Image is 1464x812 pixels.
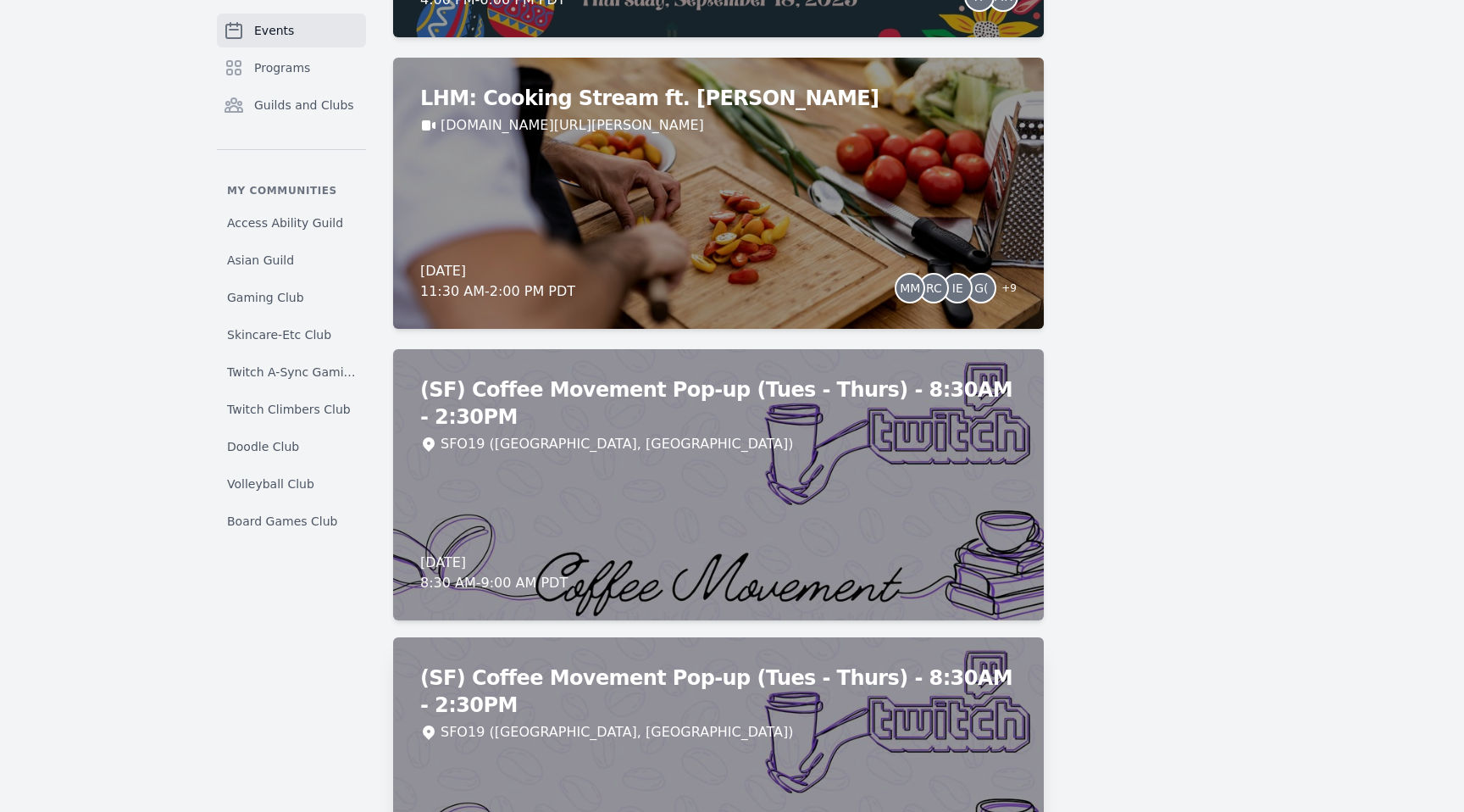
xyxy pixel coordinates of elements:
span: Guilds and Clubs [254,97,354,114]
h2: LHM: Cooking Stream ft. [PERSON_NAME] [420,85,1017,112]
span: RC [926,282,942,294]
a: Programs [217,51,366,85]
a: (SF) Coffee Movement Pop-up (Tues - Thurs) - 8:30AM - 2:30PMSFO19 ([GEOGRAPHIC_DATA], [GEOGRAPHIC... [393,349,1044,620]
a: Volleyball Club [217,469,366,499]
span: Asian Guild [227,252,294,269]
h2: (SF) Coffee Movement Pop-up (Tues - Thurs) - 8:30AM - 2:30PM [420,665,1017,719]
a: [DOMAIN_NAME][URL][PERSON_NAME] [441,115,704,136]
nav: Sidebar [217,14,366,537]
a: Asian Guild [217,245,366,275]
a: Board Games Club [217,506,366,537]
div: SFO19 ([GEOGRAPHIC_DATA], [GEOGRAPHIC_DATA]) [441,722,793,742]
div: SFO19 ([GEOGRAPHIC_DATA], [GEOGRAPHIC_DATA]) [441,434,793,454]
span: Doodle Club [227,438,299,455]
span: Access Ability Guild [227,214,343,231]
span: Board Games Club [227,513,337,530]
span: Volleyball Club [227,476,314,492]
a: Guilds and Clubs [217,88,366,122]
h2: (SF) Coffee Movement Pop-up (Tues - Thurs) - 8:30AM - 2:30PM [420,376,1017,431]
span: Twitch A-Sync Gaming (TAG) Club [227,364,356,381]
a: Doodle Club [217,431,366,462]
span: MM [900,282,920,294]
span: IE [952,282,963,294]
a: Skincare-Etc Club [217,320,366,350]
span: Skincare-Etc Club [227,326,331,343]
div: [DATE] 11:30 AM - 2:00 PM PDT [420,261,575,302]
span: Twitch Climbers Club [227,401,351,418]
span: Programs [254,59,310,76]
a: Access Ability Guild [217,208,366,238]
span: Gaming Club [227,289,304,306]
a: Events [217,14,366,47]
span: + 9 [991,278,1017,302]
a: LHM: Cooking Stream ft. [PERSON_NAME][DOMAIN_NAME][URL][PERSON_NAME][DATE]11:30 AM-2:00 PM PDTMMR... [393,58,1044,329]
span: Events [254,22,294,39]
span: G( [974,282,988,294]
div: [DATE] 8:30 AM - 9:00 AM PDT [420,553,568,593]
a: Twitch Climbers Club [217,394,366,425]
a: Gaming Club [217,282,366,313]
a: Twitch A-Sync Gaming (TAG) Club [217,357,366,387]
p: My communities [217,184,366,197]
